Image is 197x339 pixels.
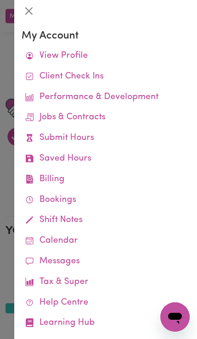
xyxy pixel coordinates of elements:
a: Saved Hours [22,149,190,169]
a: Calendar [22,231,190,251]
a: Jobs & Contracts [22,107,190,128]
a: Shift Notes [22,210,190,231]
h3: My Account [22,29,190,42]
a: Help Centre [22,293,190,313]
a: Tax & Super [22,272,190,293]
a: View Profile [22,46,190,67]
a: Bookings [22,190,190,211]
a: Performance & Development [22,87,190,108]
a: Messages [22,251,190,272]
a: Learning Hub [22,313,190,333]
iframe: Button to launch messaging window [160,302,190,332]
a: Submit Hours [22,128,190,149]
a: Client Check Ins [22,67,190,87]
button: Close [22,4,36,18]
a: Billing [22,169,190,190]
